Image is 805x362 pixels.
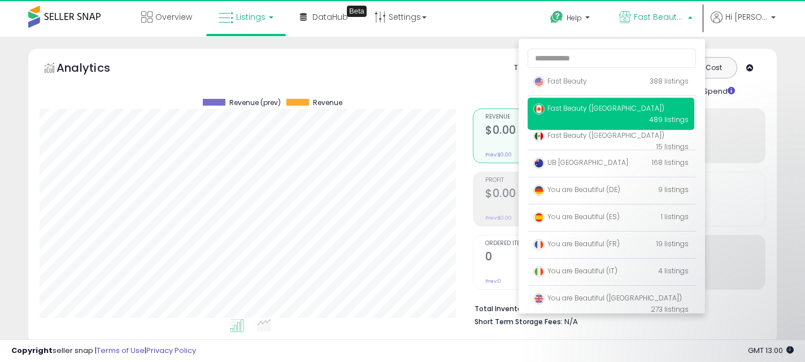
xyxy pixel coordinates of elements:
h2: $0.00 [485,187,613,202]
span: 489 listings [649,115,689,124]
span: Revenue [313,99,342,107]
small: Prev: $0.00 [485,151,512,158]
span: 9 listings [658,185,689,194]
span: Fast Beauty ([GEOGRAPHIC_DATA]) [634,11,685,23]
img: canada.png [533,103,545,115]
img: usa.png [533,76,545,88]
span: N/A [564,316,578,327]
span: DataHub [312,11,348,23]
a: Hi [PERSON_NAME] [711,11,776,37]
span: 1 listings [661,212,689,221]
i: Get Help [550,10,564,24]
h5: Analytics [56,60,132,78]
small: Prev: 0 [485,278,501,285]
span: You are Beautiful (ES) [533,212,620,221]
span: You are Beautiful (DE) [533,185,620,194]
img: uk.png [533,293,545,304]
img: spain.png [533,212,545,223]
span: 19 listings [656,239,689,248]
span: Fast Beauty ([GEOGRAPHIC_DATA]) [533,130,664,140]
b: Total Inventory Value: [475,304,551,313]
a: Terms of Use [97,345,145,356]
span: Fast Beauty [533,76,587,86]
span: 388 listings [650,76,689,86]
a: Help [541,2,601,37]
img: germany.png [533,185,545,196]
span: 4 listings [658,266,689,276]
span: You are Beautiful (FR) [533,239,620,248]
b: Short Term Storage Fees: [475,317,563,326]
span: Fast Beauty ([GEOGRAPHIC_DATA]) [533,103,664,113]
span: Revenue [485,114,613,120]
strong: Copyright [11,345,53,356]
span: Overview [155,11,192,23]
span: You are Beautiful (IT) [533,266,617,276]
h2: 0 [485,250,613,265]
li: $0 [475,301,757,315]
span: Profit [485,177,613,184]
small: Prev: $0.00 [485,215,512,221]
div: seller snap | | [11,346,196,356]
span: Revenue (prev) [229,99,281,107]
span: Help [567,13,582,23]
div: Tooltip anchor [347,6,367,17]
span: Hi [PERSON_NAME] [725,11,768,23]
div: Totals For [514,63,558,73]
span: You are Beautiful ([GEOGRAPHIC_DATA]) [533,293,682,303]
span: 168 listings [652,158,689,167]
img: italy.png [533,266,545,277]
span: UB [GEOGRAPHIC_DATA] [533,158,628,167]
img: mexico.png [533,130,545,142]
a: Privacy Policy [146,345,196,356]
img: france.png [533,239,545,250]
h2: $0.00 [485,124,613,139]
span: Ordered Items [485,241,613,247]
span: 15 listings [656,142,689,151]
span: Listings [236,11,266,23]
img: australia.png [533,158,545,169]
